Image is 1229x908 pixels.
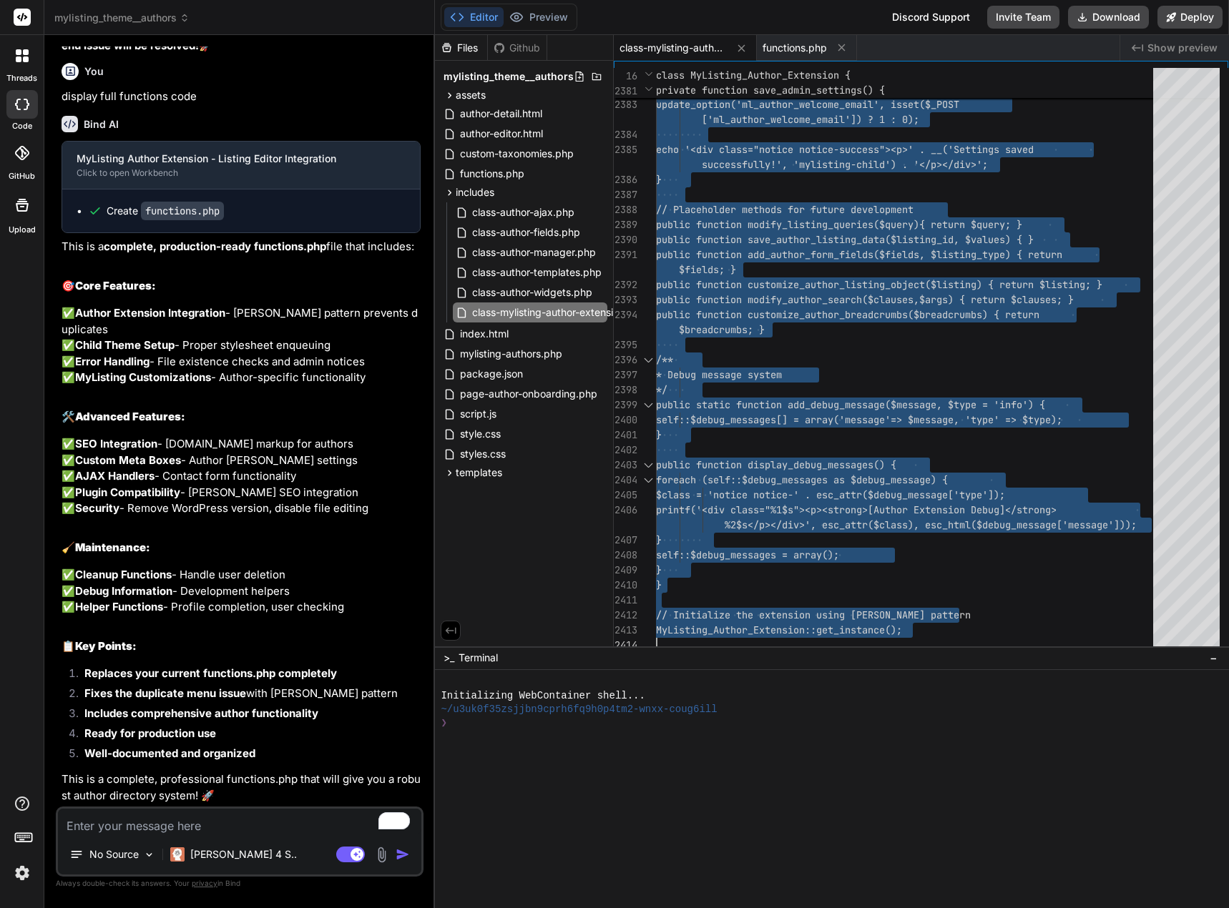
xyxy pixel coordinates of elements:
button: − [1207,646,1220,669]
div: 2413 [614,623,637,638]
code: functions.php [141,202,224,220]
span: => $message, 'type' => $type); [891,413,1062,426]
span: private function save_admin_settings() { [656,84,885,97]
span: public function display_debug_messages() { [656,458,896,471]
span: class-author-manager.php [471,244,597,261]
span: // Placeholder methods for future development [656,203,914,216]
span: 2381 [614,84,637,99]
div: 2409 [614,563,637,578]
span: templates [456,465,502,480]
strong: Helper Functions [75,600,163,613]
span: public static function add_debug_message($mess [656,398,919,411]
label: code [12,120,32,132]
div: 2384 [614,127,637,142]
span: class-author-templates.php [471,264,603,281]
span: functions.php [763,41,827,55]
div: Create [107,204,224,218]
span: public function customize_author_listing_objec [656,278,919,291]
p: ✅ - [PERSON_NAME] pattern prevents duplicates ✅ - Proper stylesheet enqueuing ✅ - File existence ... [62,305,421,386]
img: Pick Models [143,849,155,861]
strong: MyListing Customizations [75,370,211,384]
span: { return $query; } [919,218,1022,231]
span: ~/u3uk0f35zsjjbn9cprh6fq9h0p4tm2-wnxx-coug6ill [441,703,717,716]
button: MyListing Author Extension - Listing Editor IntegrationClick to open Workbench [62,142,397,189]
span: package.json [459,365,524,383]
span: self::$debug_messages = array(); [656,548,839,561]
div: 2392 [614,277,637,292]
span: ❯ [441,716,448,730]
strong: Advanced Features: [75,410,185,423]
span: debug_message['type']); [873,488,1005,501]
div: Files [435,41,487,55]
div: 2400 [614,413,637,428]
label: Upload [9,224,36,236]
span: t($listing) { return $listing; } [919,278,1102,291]
span: ing_id, $values) { } [919,233,1034,246]
span: $class = 'notice notice-' . esc_attr($ [656,488,873,501]
img: Claude 4 Sonnet [170,847,185,862]
strong: complete, production-ready functions.php [104,240,326,253]
img: icon [396,847,410,862]
strong: Maintenance: [75,541,150,554]
span: MyListing_Author_Extension::get_instance(); [656,623,902,636]
div: Click to collapse the range. [639,458,657,473]
div: Click to collapse the range. [639,398,657,413]
div: Discord Support [883,6,979,29]
span: self::$debug_messages[] = array('message' [656,413,891,426]
span: mylisting_theme__authors [444,69,574,84]
p: Always double-check its answers. Your in Bind [56,877,423,890]
div: 2383 [614,97,637,112]
div: 2411 [614,593,637,608]
p: ✅ - [DOMAIN_NAME] markup for authors ✅ - Author [PERSON_NAME] settings ✅ - Contact form functiona... [62,436,421,517]
div: 2386 [614,172,637,187]
div: 2385 [614,142,637,157]
div: Click to collapse the range. [639,352,657,367]
span: p>' . __('Settings saved [896,143,1034,156]
span: // Initialize the extension using [PERSON_NAME] patter [656,608,965,621]
div: MyListing Author Extension - Listing Editor Integration [77,152,383,166]
strong: Ready for production use [84,726,216,740]
div: 2401 [614,428,637,443]
span: page-author-onboarding.php [459,385,599,403]
span: , $listing_type) { return [919,248,1062,261]
div: 2395 [614,337,637,352]
span: sset($_POST [896,98,959,111]
span: essage) { [896,473,948,486]
button: Preview [504,7,574,27]
span: Author Extension Debug]</strong> [873,503,1057,516]
span: privacy [192,879,217,887]
span: } [656,563,662,576]
span: assets [456,88,486,102]
span: n [965,608,971,621]
span: } [656,428,662,441]
span: _message['message'])); [1011,518,1137,531]
h2: 🎯 [62,278,421,295]
label: GitHub [9,170,35,182]
span: public function modify_author_search($clauses, [656,293,919,306]
div: 2404 [614,473,637,488]
div: Click to open Workbench [77,167,383,179]
span: − [1210,651,1218,665]
button: Deploy [1157,6,1223,29]
span: $fields; } [679,263,736,276]
div: 2398 [614,383,637,398]
span: } [656,578,662,591]
p: [PERSON_NAME] 4 S.. [190,847,297,862]
div: 2402 [614,443,637,458]
span: style.css [459,425,502,443]
label: threads [6,72,37,84]
h6: Bind AI [84,117,119,132]
div: 2393 [614,292,637,307]
span: echo '<div class="notice notice-success">< [656,143,896,156]
img: attachment [373,847,390,863]
strong: SEO Integration [75,437,157,450]
strong: Replaces your current functions.php completely [84,666,337,680]
span: styles.css [459,445,507,463]
div: 2396 [614,352,637,367]
strong: Security [75,501,119,515]
span: class-author-fields.php [471,224,582,241]
span: } [656,533,662,546]
span: author-editor.html [459,125,544,142]
span: public function customize_author_breadcrumbs($ [656,308,919,321]
p: This is a file that includes: [62,239,421,255]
